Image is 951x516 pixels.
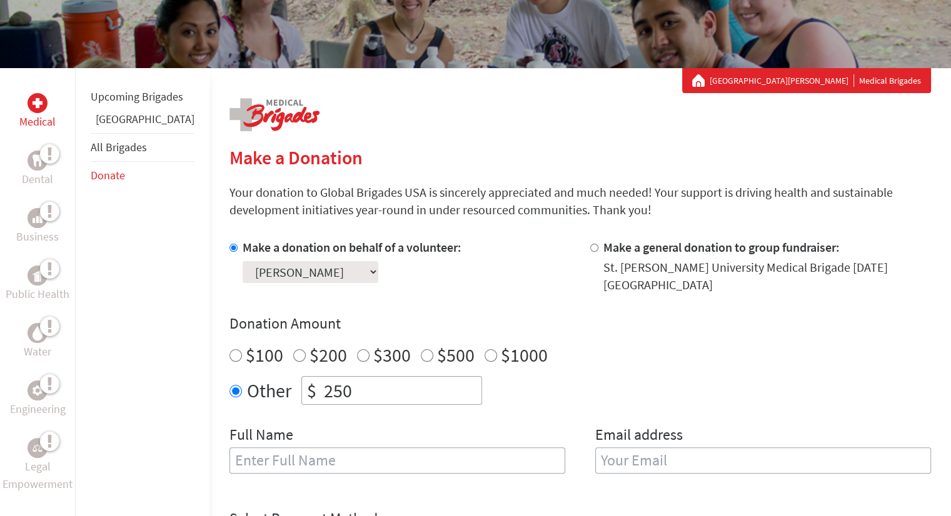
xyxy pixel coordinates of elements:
[321,377,481,404] input: Enter Amount
[603,259,931,294] div: St. [PERSON_NAME] University Medical Brigade [DATE] [GEOGRAPHIC_DATA]
[373,343,411,367] label: $300
[229,447,565,474] input: Enter Full Name
[229,314,931,334] h4: Donation Amount
[33,325,43,340] img: Water
[22,171,53,188] p: Dental
[229,184,931,219] p: Your donation to Global Brigades USA is sincerely appreciated and much needed! Your support is dr...
[595,425,683,447] label: Email address
[302,377,321,404] div: $
[33,269,43,282] img: Public Health
[16,228,59,246] p: Business
[437,343,475,367] label: $500
[28,208,48,228] div: Business
[692,74,921,87] div: Medical Brigades
[33,154,43,166] img: Dental
[33,444,43,452] img: Legal Empowerment
[16,208,59,246] a: BusinessBusiness
[6,265,69,303] a: Public HealthPublic Health
[33,385,43,395] img: Engineering
[243,239,461,255] label: Make a donation on behalf of a volunteer:
[10,380,66,418] a: EngineeringEngineering
[10,400,66,418] p: Engineering
[595,447,931,474] input: Your Email
[22,151,53,188] a: DentalDental
[309,343,347,367] label: $200
[28,93,48,113] div: Medical
[91,111,194,133] li: Panama
[3,438,73,493] a: Legal EmpowermentLegal Empowerment
[24,323,51,360] a: WaterWater
[501,343,548,367] label: $1000
[229,146,931,169] h2: Make a Donation
[28,438,48,458] div: Legal Empowerment
[19,113,56,131] p: Medical
[91,140,147,154] a: All Brigades
[91,89,183,104] a: Upcoming Brigades
[6,285,69,303] p: Public Health
[247,376,291,405] label: Other
[28,380,48,400] div: Engineering
[28,151,48,171] div: Dental
[3,458,73,493] p: Legal Empowerment
[91,133,194,162] li: All Brigades
[603,239,840,255] label: Make a general donation to group fundraiser:
[28,265,48,285] div: Public Health
[33,213,43,223] img: Business
[19,93,56,131] a: MedicalMedical
[91,162,194,189] li: Donate
[91,83,194,111] li: Upcoming Brigades
[229,425,293,447] label: Full Name
[28,323,48,343] div: Water
[229,98,320,131] img: logo-medical.png
[91,168,125,182] a: Donate
[246,343,283,367] label: $100
[33,98,43,108] img: Medical
[710,74,854,87] a: [GEOGRAPHIC_DATA][PERSON_NAME]
[96,112,194,126] a: [GEOGRAPHIC_DATA]
[24,343,51,360] p: Water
